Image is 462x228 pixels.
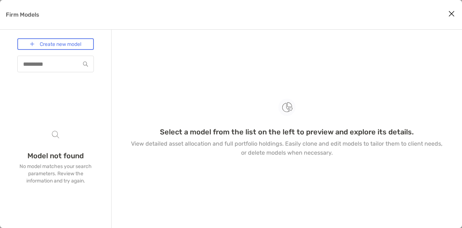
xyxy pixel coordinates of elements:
[17,38,94,50] a: Create new model
[6,10,39,19] p: Firm Models
[83,61,88,67] img: input icon
[17,163,94,185] p: No model matches your search parameters. Review the information and try again.
[129,139,445,157] p: View detailed asset allocation and full portfolio holdings. Easily clone and edit models to tailo...
[446,9,457,20] button: Close modal
[160,128,414,136] h3: Select a model from the list on the left to preview and explore its details.
[27,151,84,160] h3: Model not found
